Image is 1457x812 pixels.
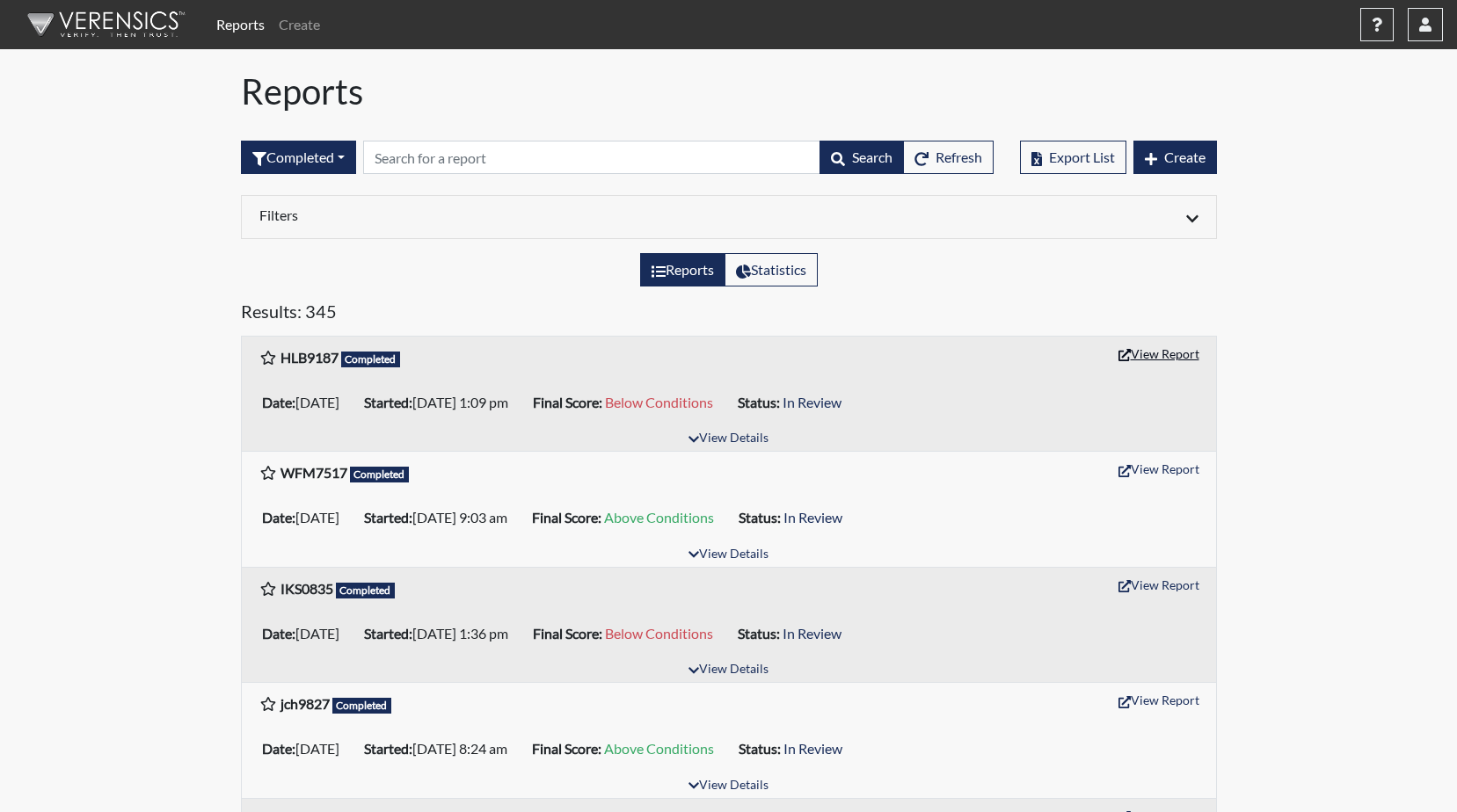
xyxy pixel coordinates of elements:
[255,504,357,532] li: [DATE]
[341,352,401,367] span: Completed
[259,207,716,223] h6: Filters
[246,207,1212,228] div: Click to expand/collapse filters
[357,620,526,648] li: [DATE] 1:36 pm
[350,467,410,482] span: Completed
[1164,149,1206,165] span: Create
[1111,686,1207,714] button: View Report
[532,740,601,757] b: Final Score:
[936,149,982,165] span: Refresh
[357,388,526,417] li: [DATE] 1:09 pm
[903,141,994,174] button: Refresh
[738,394,780,410] b: Status:
[852,149,892,165] span: Search
[336,583,396,598] span: Completed
[681,774,776,798] button: View Details
[1111,571,1207,598] button: View Report
[262,740,295,757] b: Date:
[681,427,776,451] button: View Details
[241,141,356,174] div: Filter by interview status
[363,141,820,174] input: Search by Registration ID, Interview Number, or Investigation Name.
[255,735,357,763] li: [DATE]
[533,625,602,642] b: Final Score:
[209,7,272,42] a: Reports
[357,735,525,763] li: [DATE] 8:24 am
[262,394,295,410] b: Date:
[272,7,327,42] a: Create
[532,509,601,526] b: Final Score:
[241,141,356,174] button: Completed
[681,658,776,682] button: View Details
[605,394,713,410] span: Below Conditions
[364,394,412,410] b: Started:
[364,740,412,757] b: Started:
[280,349,339,366] b: HLB9187
[1133,141,1217,174] button: Create
[1111,340,1207,367] button: View Report
[280,580,333,597] b: IKS0835
[783,394,841,410] span: In Review
[280,464,347,481] b: WFM7517
[739,509,781,526] b: Status:
[533,394,602,410] b: Final Score:
[364,625,412,642] b: Started:
[640,253,725,286] label: View the list of reports
[364,509,412,526] b: Started:
[681,543,776,567] button: View Details
[241,301,1217,329] h5: Results: 345
[332,698,392,714] span: Completed
[820,141,904,174] button: Search
[1111,455,1207,482] button: View Report
[783,509,842,526] span: In Review
[255,620,357,648] li: [DATE]
[739,740,781,757] b: Status:
[605,625,713,642] span: Below Conditions
[783,625,841,642] span: In Review
[262,625,295,642] b: Date:
[783,740,842,757] span: In Review
[357,504,525,532] li: [DATE] 9:03 am
[241,70,1217,112] h1: Reports
[604,509,714,526] span: Above Conditions
[725,253,818,286] label: View statistics about completed interviews
[1049,149,1115,165] span: Export List
[1020,141,1126,174] button: Export List
[255,388,357,417] li: [DATE]
[280,695,330,712] b: jch9827
[738,625,780,642] b: Status:
[604,740,714,757] span: Above Conditions
[262,509,295,526] b: Date:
